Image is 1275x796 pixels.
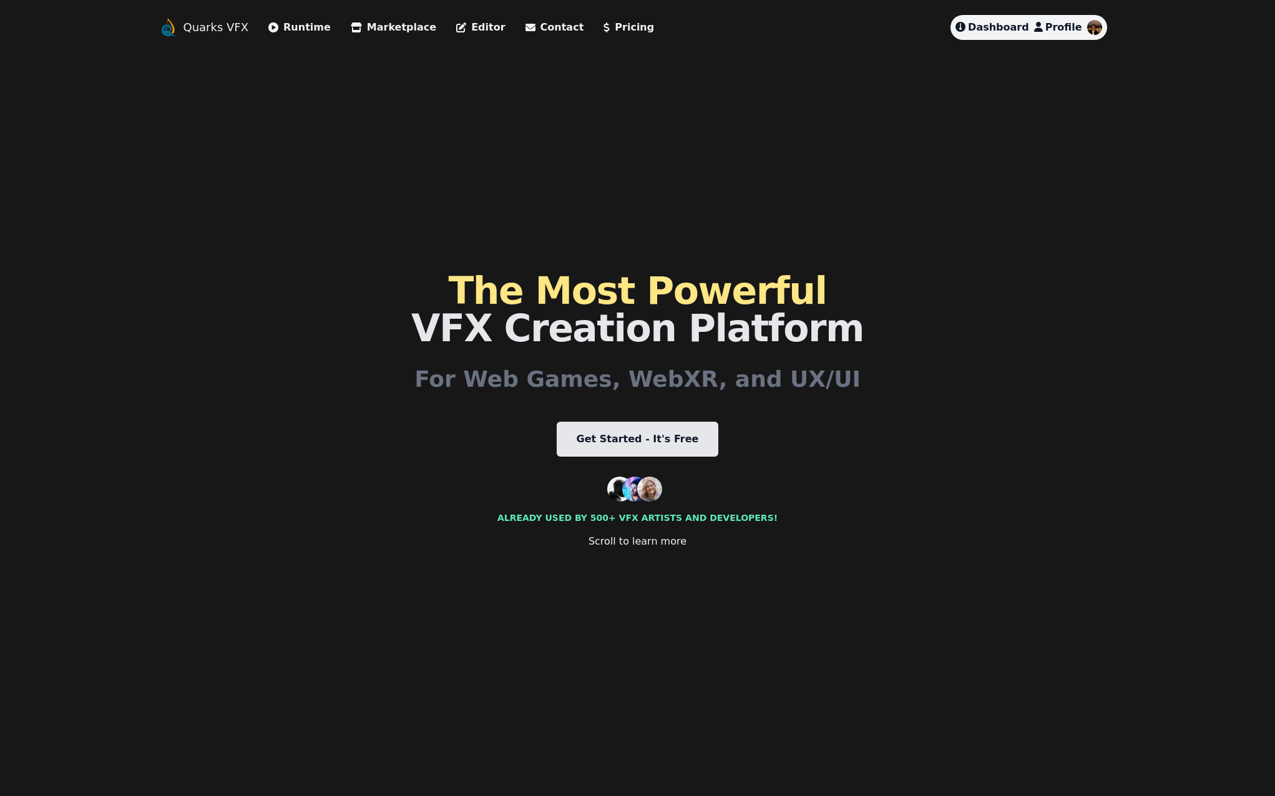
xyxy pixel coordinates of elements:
[456,20,505,35] a: Editor
[603,20,654,35] a: Pricing
[955,20,1029,35] a: Dashboard
[589,534,686,549] div: Scroll to learn more
[1087,20,1102,35] img: jeffrey-fullerton profile image
[622,477,647,502] img: customer 2
[497,512,778,524] div: Already used by 500+ vfx artists and developers!
[637,477,662,502] img: customer 3
[411,272,864,347] h1: VFX Creation Platform
[607,477,632,502] img: customer 1
[968,21,1029,33] span: Dashboard
[557,422,719,457] a: Get Started - It's Free
[1034,20,1082,35] a: Profile
[1045,21,1082,33] span: Profile
[414,367,861,392] h2: For Web Games, WebXR, and UX/UI
[183,19,249,36] a: Quarks VFX
[268,20,331,35] a: Runtime
[525,20,584,35] a: Contact
[351,20,436,35] a: Marketplace
[448,269,826,313] span: The Most Powerful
